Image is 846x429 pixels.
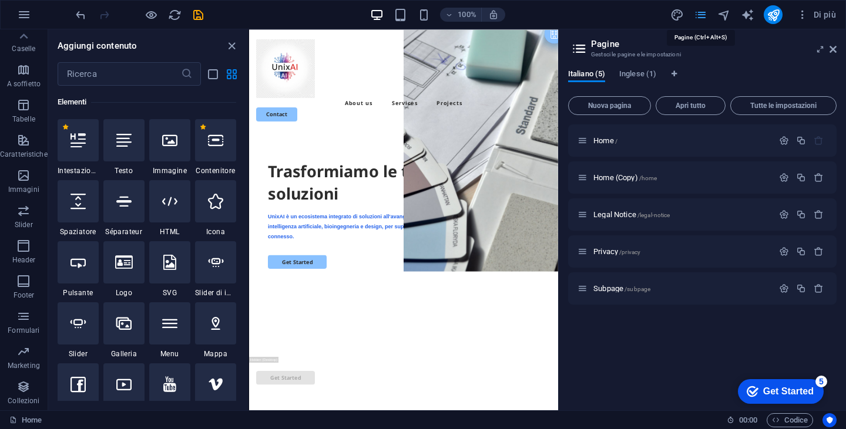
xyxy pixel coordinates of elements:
[87,2,99,14] div: 5
[619,67,656,83] span: Inglese (1)
[740,8,754,22] button: text_generator
[12,44,35,53] p: Caselle
[458,8,476,22] h6: 100%
[772,413,808,427] span: Codice
[58,166,99,175] span: Intestazione
[8,396,39,406] p: Collezioni
[195,180,236,237] div: Icona
[590,285,773,292] div: Subpage/subpage
[593,210,670,219] span: Fai clic per aprire la pagina
[8,326,39,335] p: Formulari
[717,8,731,22] i: Navigatore
[103,302,145,359] div: Galleria
[670,8,684,22] i: Design (Ctrl+Alt+Y)
[224,67,239,81] button: grid-view
[192,8,205,22] i: Salva (Ctrl+S)
[593,136,617,145] span: Fai clic per aprire la pagina
[103,180,145,237] div: Séparateur
[739,413,757,427] span: 00 00
[764,5,783,24] button: publish
[149,288,190,298] span: SVG
[9,413,42,427] a: Fai clic per annullare la selezione. Doppio clic per aprire le pagine
[103,166,145,175] span: Testo
[619,249,640,255] span: /privacy
[814,210,824,219] div: Rimuovi
[779,173,789,183] div: Impostazioni
[58,39,137,53] h6: Aggiungi contenuto
[7,79,41,89] p: A soffietto
[593,173,657,182] span: Fai clic per aprire la pagina
[573,102,646,109] span: Nuova pagina
[747,416,749,424] span: :
[796,246,806,256] div: Duplicato
[568,96,651,115] button: Nuova pagina
[797,9,836,21] span: Di più
[590,248,773,255] div: Privacy/privacy
[593,247,640,256] span: Fai clic per aprire la pagina
[779,210,789,219] div: Impostazioni
[195,288,236,298] span: Slider di immagine
[12,114,35,124] p: Tabelle
[103,227,145,237] span: Séparateur
[779,283,789,293] div: Impostazioni
[727,413,758,427] h6: Tempo sessione
[168,8,182,22] i: Ricarica la pagina
[661,102,720,109] span: Apri tutto
[814,246,824,256] div: Rimuovi
[35,13,85,23] div: Get Started
[779,136,789,146] div: Impostazioni
[488,9,499,20] i: Quando ridimensioni, regola automaticamente il livello di zoom in modo che corrisponda al disposi...
[58,95,236,109] h6: Elementi
[730,96,837,115] button: Tutte le impostazioni
[149,166,190,175] span: Immagine
[195,166,236,175] span: Contenitore
[58,302,99,359] div: Slider
[15,220,33,229] p: Slider
[568,69,837,92] div: Schede lingua
[149,119,190,175] div: Immagine
[670,8,684,22] button: design
[590,211,773,218] div: Legal Notice/legal-notice
[796,210,806,219] div: Duplicato
[796,136,806,146] div: Duplicato
[796,173,806,183] div: Duplicato
[149,349,190,359] span: Menu
[822,413,837,427] button: Usercentrics
[58,241,99,298] div: Pulsante
[200,124,206,130] span: Rimuovi dai preferiti
[792,5,841,24] button: Di più
[58,180,99,237] div: Spaziatore
[9,6,95,31] div: Get Started 5 items remaining, 0% complete
[779,246,789,256] div: Impostazioni
[224,39,239,53] button: close panel
[796,283,806,293] div: Duplicato
[590,174,773,181] div: Home (Copy)/home
[58,349,99,359] span: Slider
[74,8,88,22] i: Annulla: Cambia testo (Ctrl+Z)
[814,173,824,183] div: Rimuovi
[8,361,40,370] p: Marketing
[149,227,190,237] span: HTML
[814,283,824,293] div: Rimuovi
[58,227,99,237] span: Spaziatore
[767,413,813,427] button: Codice
[591,49,813,60] h3: Gestsci le pagine e le impostazioni
[195,119,236,175] div: Contenitore
[637,212,670,218] span: /legal-notice
[814,136,824,146] div: La pagina iniziale non può essere eliminata
[440,8,482,22] button: 100%
[58,288,99,298] span: Pulsante
[58,62,181,86] input: Ricerca
[103,288,145,298] span: Logo
[8,185,39,194] p: Immagini
[693,8,707,22] button: pages
[103,119,145,175] div: Testo
[206,67,220,81] button: list-view
[625,286,650,292] span: /subpage
[103,349,145,359] span: Galleria
[590,137,773,144] div: Home/
[149,180,190,237] div: HTML
[149,302,190,359] div: Menu
[639,175,657,181] span: /home
[73,8,88,22] button: undo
